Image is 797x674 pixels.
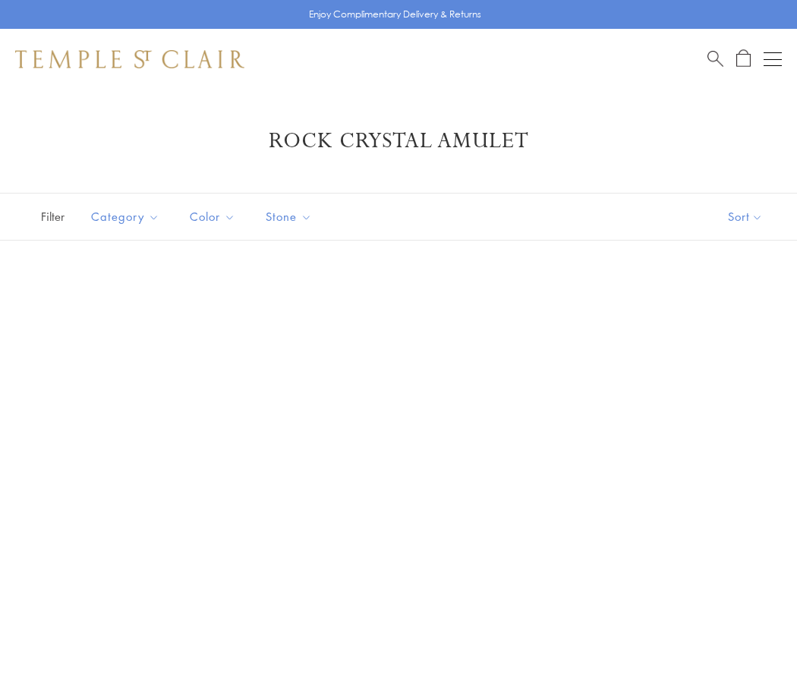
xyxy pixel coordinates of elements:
[258,207,323,226] span: Stone
[254,200,323,234] button: Stone
[178,200,247,234] button: Color
[83,207,171,226] span: Category
[38,128,759,155] h1: Rock Crystal Amulet
[764,50,782,68] button: Open navigation
[309,7,481,22] p: Enjoy Complimentary Delivery & Returns
[694,194,797,240] button: Show sort by
[736,49,751,68] a: Open Shopping Bag
[80,200,171,234] button: Category
[182,207,247,226] span: Color
[15,50,244,68] img: Temple St. Clair
[707,49,723,68] a: Search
